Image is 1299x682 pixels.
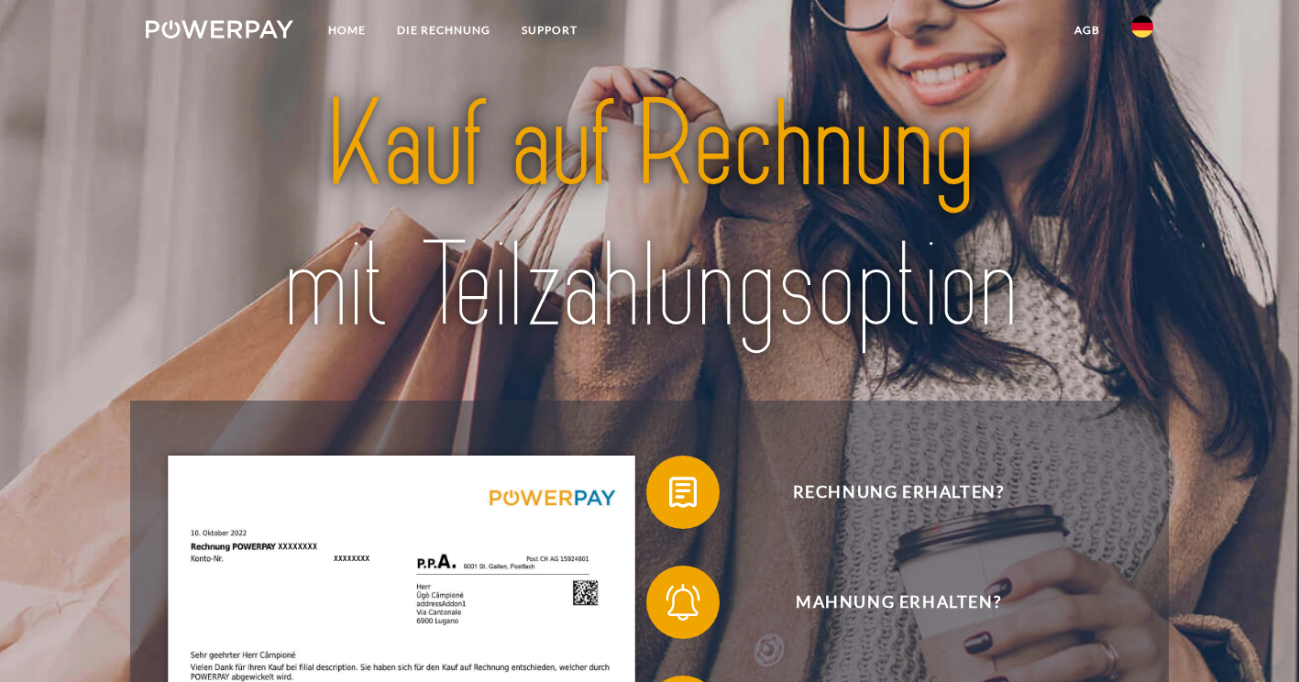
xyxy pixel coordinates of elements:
[674,566,1123,639] span: Mahnung erhalten?
[646,566,1123,639] button: Mahnung erhalten?
[313,14,381,47] a: Home
[1059,14,1116,47] a: agb
[674,456,1123,529] span: Rechnung erhalten?
[646,456,1123,529] button: Rechnung erhalten?
[195,68,1104,364] img: title-powerpay_de.svg
[506,14,593,47] a: SUPPORT
[660,469,706,515] img: qb_bill.svg
[146,20,293,38] img: logo-powerpay-white.svg
[1226,609,1284,667] iframe: Schaltfläche zum Öffnen des Messaging-Fensters
[660,579,706,625] img: qb_bell.svg
[1131,16,1153,38] img: de
[381,14,506,47] a: DIE RECHNUNG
